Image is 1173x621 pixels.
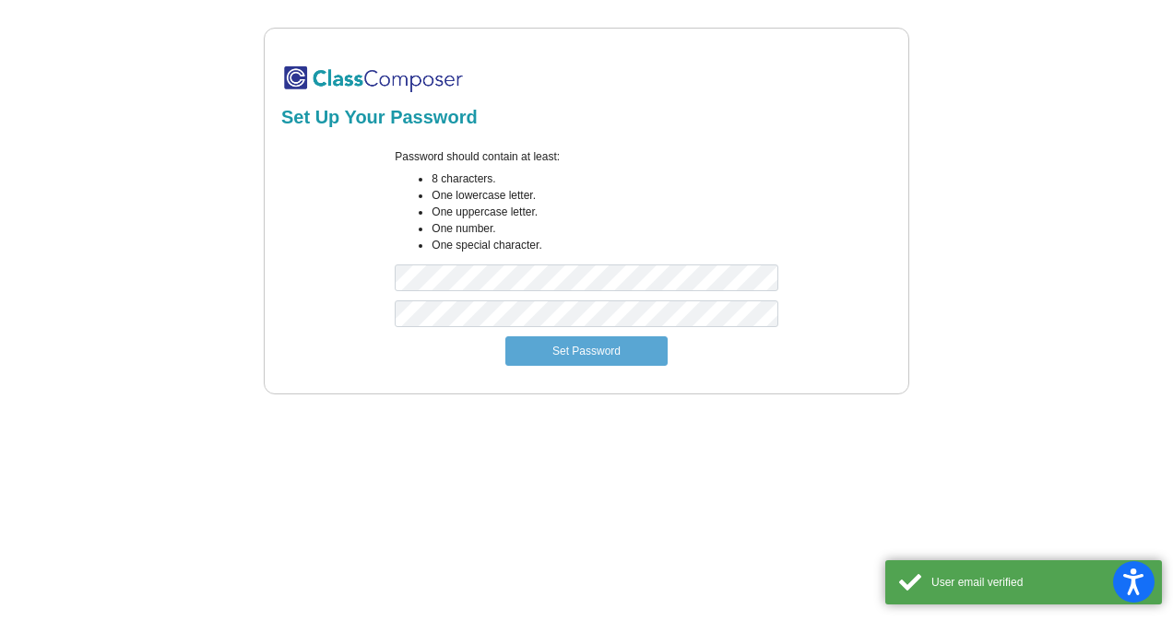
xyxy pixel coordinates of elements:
[432,187,777,204] li: One lowercase letter.
[395,148,560,165] label: Password should contain at least:
[281,106,892,128] h2: Set Up Your Password
[931,574,1148,591] div: User email verified
[432,220,777,237] li: One number.
[432,204,777,220] li: One uppercase letter.
[432,237,777,253] li: One special character.
[505,336,668,366] button: Set Password
[432,170,777,187] li: 8 characters.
